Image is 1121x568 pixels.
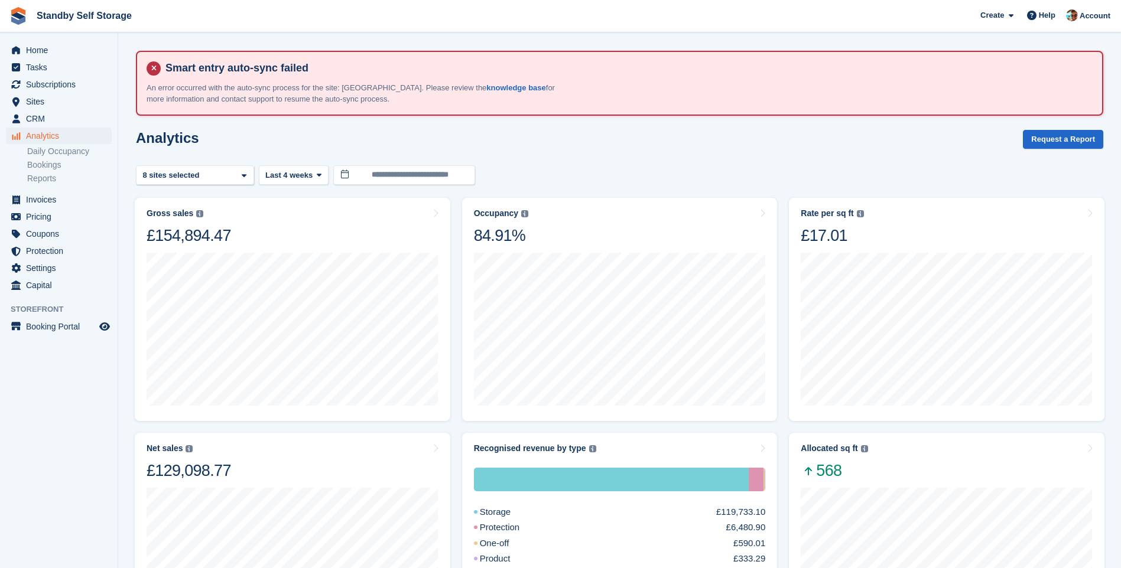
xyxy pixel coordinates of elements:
p: An error occurred with the auto-sync process for the site: [GEOGRAPHIC_DATA]. Please review the f... [147,82,560,105]
div: £17.01 [801,226,863,246]
a: menu [6,42,112,58]
span: Invoices [26,191,97,208]
span: Sites [26,93,97,110]
a: Reports [27,173,112,184]
div: £119,733.10 [716,505,765,519]
span: Coupons [26,226,97,242]
div: Storage [474,468,749,491]
h2: Analytics [136,130,199,146]
span: Pricing [26,208,97,225]
a: Daily Occupancy [27,146,112,157]
div: Recognised revenue by type [474,443,586,453]
span: Settings [26,260,97,276]
div: 84.91% [474,226,528,246]
span: Storefront [11,303,118,315]
img: icon-info-grey-7440780725fd019a000dd9b08b2336e03edf1995a4989e88bcd33f0948082b44.svg [861,445,868,452]
img: Michael Walker [1066,9,1078,21]
a: menu [6,260,112,276]
a: menu [6,128,112,144]
span: Protection [26,243,97,259]
div: Protection [474,521,548,534]
div: Allocated sq ft [801,443,857,453]
span: CRM [26,110,97,127]
a: menu [6,318,112,335]
img: icon-info-grey-7440780725fd019a000dd9b08b2336e03edf1995a4989e88bcd33f0948082b44.svg [857,210,864,217]
a: menu [6,110,112,127]
span: Account [1080,10,1110,22]
div: Gross sales [147,208,193,218]
button: Last 4 weeks [259,165,329,185]
a: menu [6,243,112,259]
img: icon-info-grey-7440780725fd019a000dd9b08b2336e03edf1995a4989e88bcd33f0948082b44.svg [521,210,528,217]
span: Create [980,9,1004,21]
div: £6,480.90 [726,521,766,534]
div: Rate per sq ft [801,208,853,218]
span: Tasks [26,59,97,76]
h4: Smart entry auto-sync failed [161,61,1093,75]
a: menu [6,93,112,110]
div: £333.29 [733,552,765,566]
div: One-off [474,537,538,550]
div: Occupancy [474,208,518,218]
span: Last 4 weeks [265,169,313,181]
div: £129,098.77 [147,461,231,481]
a: knowledge base [486,83,545,92]
div: £154,894.47 [147,226,231,246]
a: menu [6,208,112,225]
span: 568 [801,461,867,481]
span: Capital [26,277,97,293]
button: Request a Report [1023,130,1103,149]
div: Net sales [147,443,183,453]
span: Subscriptions [26,76,97,93]
a: menu [6,76,112,93]
img: stora-icon-8386f47178a22dfd0bd8f6a31ec36ba5ce8667c1dd55bd0f319d3a0aa187defe.svg [9,7,27,25]
span: Help [1039,9,1055,21]
div: One-off [763,468,765,491]
div: £590.01 [733,537,765,550]
div: Product [765,468,765,491]
img: icon-info-grey-7440780725fd019a000dd9b08b2336e03edf1995a4989e88bcd33f0948082b44.svg [196,210,203,217]
div: Product [474,552,539,566]
span: Home [26,42,97,58]
span: Booking Portal [26,318,97,335]
a: menu [6,226,112,242]
a: Bookings [27,159,112,171]
div: Protection [749,468,763,491]
img: icon-info-grey-7440780725fd019a000dd9b08b2336e03edf1995a4989e88bcd33f0948082b44.svg [186,445,193,452]
div: 8 sites selected [141,169,204,181]
a: menu [6,277,112,293]
a: Preview store [98,319,112,334]
a: Standby Self Storage [32,6,137,25]
a: menu [6,59,112,76]
img: icon-info-grey-7440780725fd019a000dd9b08b2336e03edf1995a4989e88bcd33f0948082b44.svg [589,445,596,452]
span: Analytics [26,128,97,144]
a: menu [6,191,112,208]
div: Storage [474,505,540,519]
